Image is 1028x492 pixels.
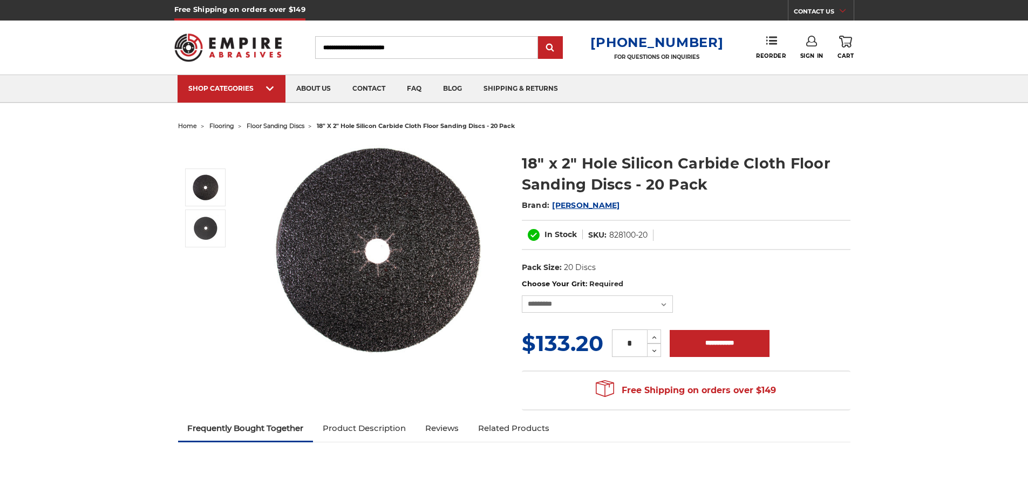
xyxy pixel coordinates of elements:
[522,262,562,273] dt: Pack Size:
[522,200,550,210] span: Brand:
[342,75,396,103] a: contact
[270,141,486,358] img: Silicon Carbide 18" x 2" Cloth Floor Sanding Discs
[756,36,786,59] a: Reorder
[432,75,473,103] a: blog
[178,122,197,130] a: home
[473,75,569,103] a: shipping & returns
[590,35,723,50] a: [PHONE_NUMBER]
[552,200,619,210] a: [PERSON_NAME]
[794,5,854,21] a: CONTACT US
[468,416,559,440] a: Related Products
[838,36,854,59] a: Cart
[416,416,468,440] a: Reviews
[609,230,648,241] dd: 828100-20
[589,279,623,288] small: Required
[209,122,234,130] a: flooring
[756,52,786,59] span: Reorder
[588,230,607,241] dt: SKU:
[313,416,416,440] a: Product Description
[544,230,577,239] span: In Stock
[247,122,304,130] a: floor sanding discs
[800,52,823,59] span: Sign In
[590,53,723,60] p: FOR QUESTIONS OR INQUIRIES
[522,153,850,195] h1: 18" x 2" Hole Silicon Carbide Cloth Floor Sanding Discs - 20 Pack
[522,279,850,289] label: Choose Your Grit:
[396,75,432,103] a: faq
[838,52,854,59] span: Cart
[540,37,561,59] input: Submit
[192,215,219,242] img: Silicon Carbide 18" x 2" Floor Sanding Cloth Discs
[522,330,603,356] span: $133.20
[317,122,515,130] span: 18" x 2" hole silicon carbide cloth floor sanding discs - 20 pack
[188,84,275,92] div: SHOP CATEGORIES
[564,262,596,273] dd: 20 Discs
[174,26,282,69] img: Empire Abrasives
[285,75,342,103] a: about us
[178,416,314,440] a: Frequently Bought Together
[596,380,776,401] span: Free Shipping on orders over $149
[192,174,219,201] img: Silicon Carbide 18" x 2" Cloth Floor Sanding Discs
